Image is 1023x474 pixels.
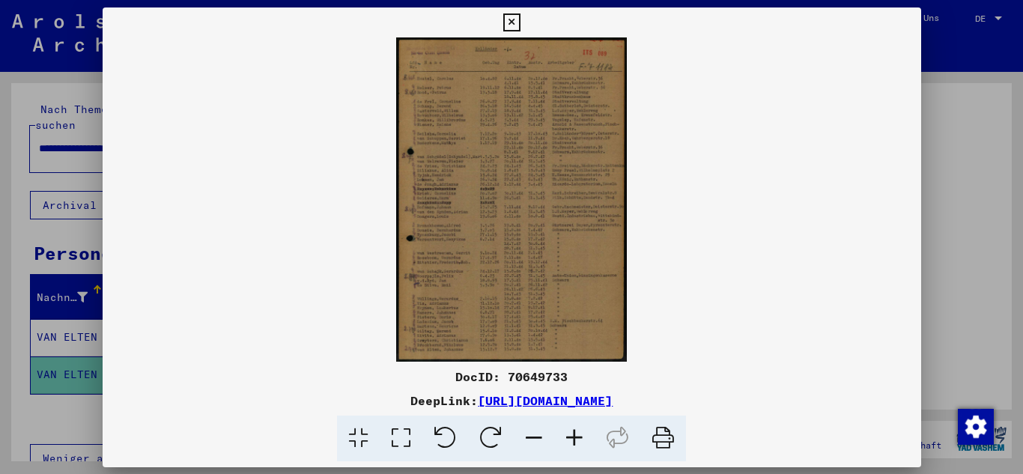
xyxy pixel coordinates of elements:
[478,393,613,408] a: [URL][DOMAIN_NAME]
[958,409,994,445] img: Zustimmung ändern
[957,408,993,444] div: Zustimmung ändern
[103,37,921,362] img: 001.jpg
[103,392,921,410] div: DeepLink:
[103,368,921,386] div: DocID: 70649733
